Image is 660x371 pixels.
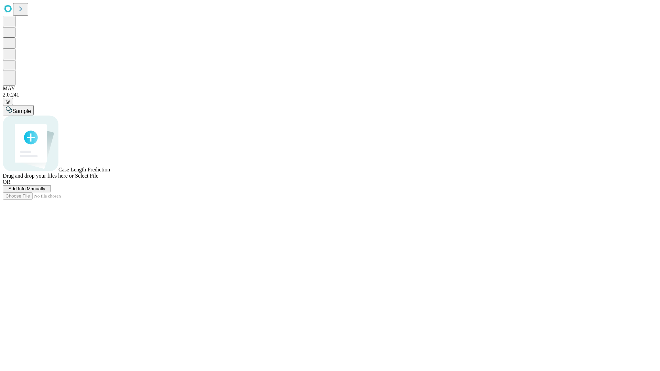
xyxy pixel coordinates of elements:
span: Case Length Prediction [58,167,110,172]
button: @ [3,98,13,105]
div: MAY [3,86,657,92]
span: @ [5,99,10,104]
span: Drag and drop your files here or [3,173,74,179]
span: Sample [12,108,31,114]
button: Add Info Manually [3,185,51,192]
button: Sample [3,105,34,115]
span: OR [3,179,10,185]
span: Select File [75,173,98,179]
span: Add Info Manually [9,186,45,191]
div: 2.0.241 [3,92,657,98]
